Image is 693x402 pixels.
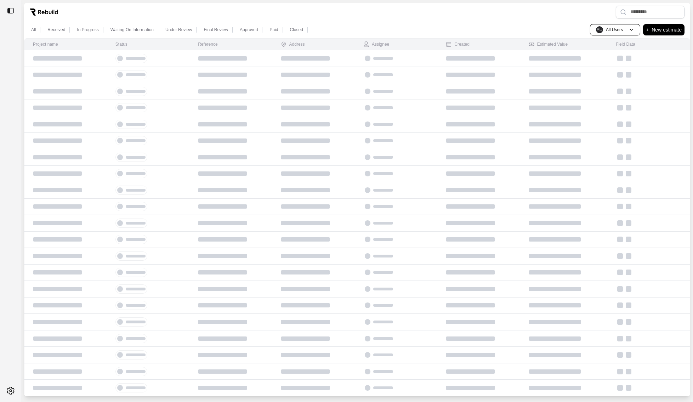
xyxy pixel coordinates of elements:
[204,27,228,33] p: Final Review
[529,41,568,47] div: Estimated Value
[33,41,58,47] div: Project name
[30,9,58,16] img: Rebuild
[363,41,389,47] div: Assignee
[643,24,685,35] button: +New estimate
[7,7,14,14] img: toggle sidebar
[590,24,640,35] button: AUAll Users
[110,27,154,33] p: Waiting On Information
[240,27,258,33] p: Approved
[290,27,303,33] p: Closed
[77,27,98,33] p: In Progress
[165,27,192,33] p: Under Review
[652,26,682,34] p: New estimate
[115,41,127,47] div: Status
[606,27,623,33] p: All Users
[596,26,603,33] span: AU
[47,27,65,33] p: Received
[281,41,305,47] div: Address
[646,26,649,34] p: +
[198,41,217,47] div: Reference
[31,27,36,33] p: All
[269,27,278,33] p: Paid
[616,41,635,47] div: Field Data
[446,41,470,47] div: Created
